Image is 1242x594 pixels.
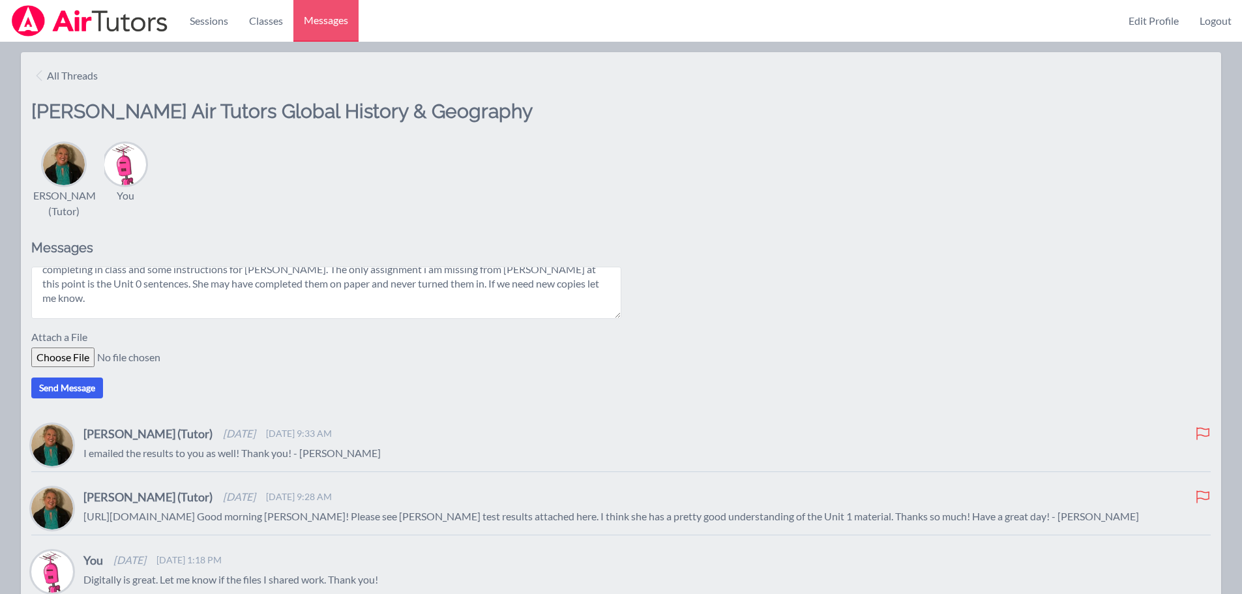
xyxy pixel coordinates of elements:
[113,552,146,568] span: [DATE]
[83,445,1211,461] p: I emailed the results to you as well! Thank you! - [PERSON_NAME]
[266,490,332,503] span: [DATE] 9:28 AM
[223,489,256,505] span: [DATE]
[156,554,222,567] span: [DATE] 1:18 PM
[31,63,103,89] a: All Threads
[31,99,621,141] h2: [PERSON_NAME] Air Tutors Global History & Geography
[83,551,103,569] h4: You
[31,378,103,398] button: Send Message
[266,427,332,440] span: [DATE] 9:33 AM
[31,267,621,319] textarea: [PERSON_NAME], The gradebook is updated and [PERSON_NAME] is doing great! I will share out the ne...
[104,143,146,185] img: Avi Stark
[31,551,73,593] img: Avi Stark
[10,5,169,37] img: Airtutors Logo
[31,424,73,466] img: Amy Ayers
[83,509,1211,524] p: [URL][DOMAIN_NAME] Good morning [PERSON_NAME]! Please see [PERSON_NAME] test results attached her...
[83,488,213,506] h4: [PERSON_NAME] (Tutor)
[223,426,256,441] span: [DATE]
[31,488,73,529] img: Amy Ayers
[304,12,348,28] span: Messages
[117,188,134,203] div: You
[31,329,95,348] label: Attach a File
[23,188,105,219] div: [PERSON_NAME] (Tutor)
[47,68,98,83] span: All Threads
[83,424,213,443] h4: [PERSON_NAME] (Tutor)
[43,143,85,185] img: Amy Ayers
[31,240,621,256] h2: Messages
[83,572,1211,587] p: Digitally is great. Let me know if the files I shared work. Thank you!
